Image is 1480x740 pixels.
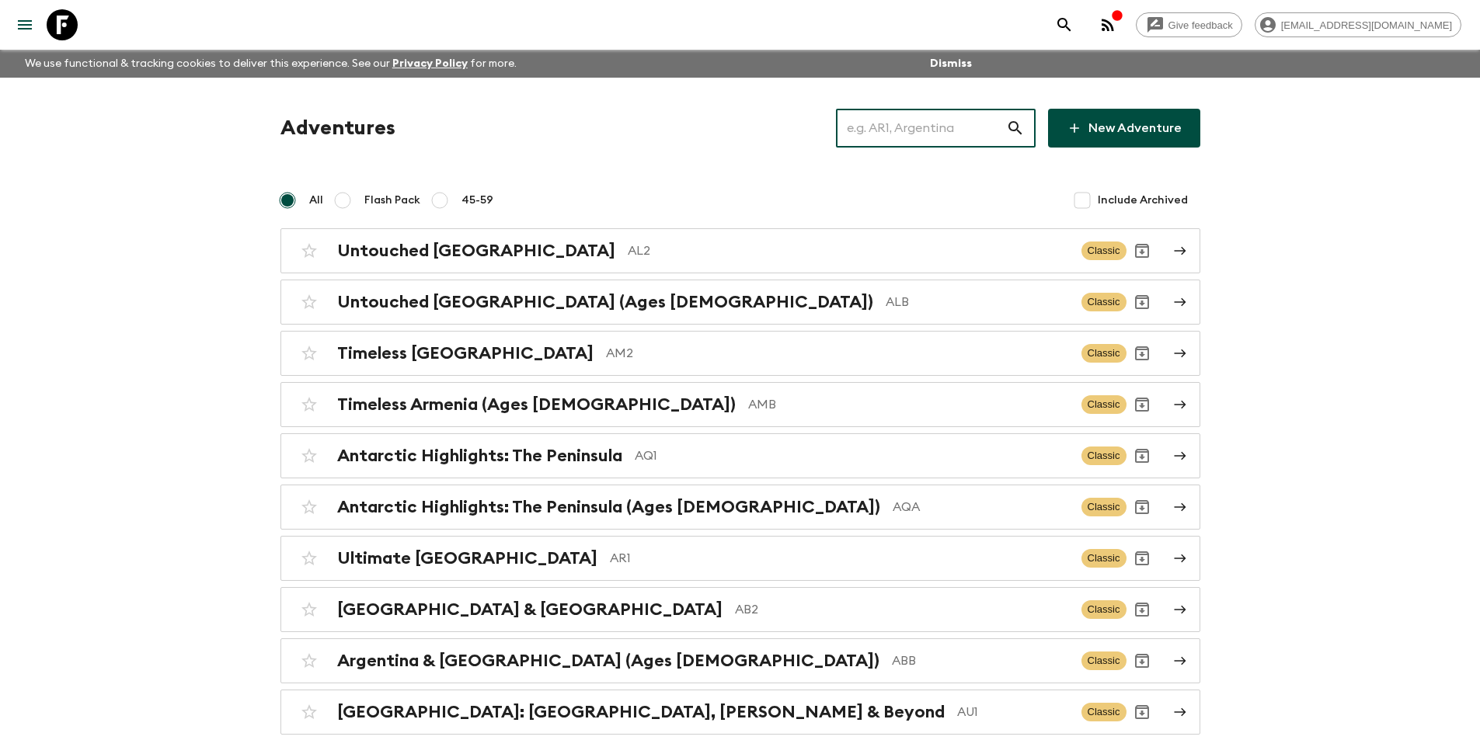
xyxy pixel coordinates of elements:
[606,344,1069,363] p: AM2
[280,280,1200,325] a: Untouched [GEOGRAPHIC_DATA] (Ages [DEMOGRAPHIC_DATA])ALBClassicArchive
[1081,344,1127,363] span: Classic
[280,382,1200,427] a: Timeless Armenia (Ages [DEMOGRAPHIC_DATA])AMBClassicArchive
[461,193,493,208] span: 45-59
[635,446,1069,465] p: AQ1
[1127,594,1158,625] button: Archive
[364,193,420,208] span: Flash Pack
[337,599,723,620] h2: [GEOGRAPHIC_DATA] & [GEOGRAPHIC_DATA]
[1160,19,1241,31] span: Give feedback
[893,498,1069,516] p: AQA
[280,690,1200,735] a: [GEOGRAPHIC_DATA]: [GEOGRAPHIC_DATA], [PERSON_NAME] & BeyondAU1ClassicArchive
[886,293,1069,311] p: ALB
[1081,395,1127,414] span: Classic
[1127,543,1158,574] button: Archive
[280,331,1200,376] a: Timeless [GEOGRAPHIC_DATA]AM2ClassicArchive
[337,343,594,363] h2: Timeless [GEOGRAPHIC_DATA]
[280,228,1200,273] a: Untouched [GEOGRAPHIC_DATA]AL2ClassicArchive
[1081,293,1127,311] span: Classic
[1081,549,1127,568] span: Classic
[280,485,1200,530] a: Antarctic Highlights: The Peninsula (Ages [DEMOGRAPHIC_DATA])AQAClassicArchive
[1098,193,1188,208] span: Include Archived
[19,50,523,78] p: We use functional & tracking cookies to deliver this experience. See our for more.
[892,651,1069,670] p: ABB
[748,395,1069,414] p: AMB
[1048,109,1200,148] a: New Adventure
[1049,9,1080,40] button: search adventures
[1081,651,1127,670] span: Classic
[1127,235,1158,266] button: Archive
[1127,697,1158,728] button: Archive
[1127,338,1158,369] button: Archive
[337,241,615,261] h2: Untouched [GEOGRAPHIC_DATA]
[1081,703,1127,721] span: Classic
[1127,645,1158,676] button: Archive
[628,241,1069,260] p: AL2
[280,433,1200,478] a: Antarctic Highlights: The PeninsulaAQ1ClassicArchive
[337,446,622,466] h2: Antarctic Highlights: The Peninsula
[337,497,880,517] h2: Antarctic Highlights: The Peninsula (Ages [DEMOGRAPHIC_DATA])
[1081,600,1127,619] span: Classic
[280,587,1200,632] a: [GEOGRAPHIC_DATA] & [GEOGRAPHIC_DATA]AB2ClassicArchive
[1273,19,1461,31] span: [EMAIL_ADDRESS][DOMAIN_NAME]
[735,600,1069,619] p: AB2
[337,394,736,415] h2: Timeless Armenia (Ages [DEMOGRAPHIC_DATA])
[1127,440,1158,471] button: Archive
[1127,492,1158,523] button: Archive
[337,292,873,312] h2: Untouched [GEOGRAPHIC_DATA] (Ages [DEMOGRAPHIC_DATA])
[337,702,945,722] h2: [GEOGRAPHIC_DATA]: [GEOGRAPHIC_DATA], [PERSON_NAME] & Beyond
[1127,389,1158,420] button: Archive
[280,638,1200,683] a: Argentina & [GEOGRAPHIC_DATA] (Ages [DEMOGRAPHIC_DATA])ABBClassicArchive
[1081,446,1127,465] span: Classic
[1127,287,1158,318] button: Archive
[1081,498,1127,516] span: Classic
[280,113,395,144] h1: Adventures
[1081,241,1127,260] span: Classic
[1255,12,1461,37] div: [EMAIL_ADDRESS][DOMAIN_NAME]
[1136,12,1242,37] a: Give feedback
[836,106,1006,150] input: e.g. AR1, Argentina
[309,193,323,208] span: All
[337,548,597,568] h2: Ultimate [GEOGRAPHIC_DATA]
[610,549,1069,568] p: AR1
[280,536,1200,581] a: Ultimate [GEOGRAPHIC_DATA]AR1ClassicArchive
[392,58,468,69] a: Privacy Policy
[9,9,40,40] button: menu
[926,53,976,75] button: Dismiss
[957,703,1069,721] p: AU1
[337,651,879,671] h2: Argentina & [GEOGRAPHIC_DATA] (Ages [DEMOGRAPHIC_DATA])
